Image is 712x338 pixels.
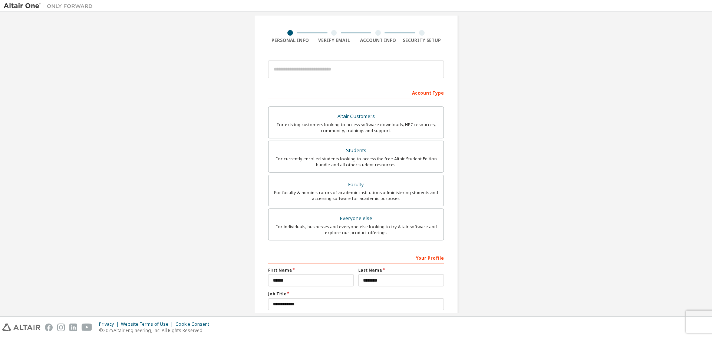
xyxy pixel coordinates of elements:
[273,156,439,168] div: For currently enrolled students looking to access the free Altair Student Edition bundle and all ...
[268,291,444,297] label: Job Title
[2,324,40,331] img: altair_logo.svg
[82,324,92,331] img: youtube.svg
[268,37,312,43] div: Personal Info
[121,321,175,327] div: Website Terms of Use
[175,321,214,327] div: Cookie Consent
[4,2,96,10] img: Altair One
[69,324,77,331] img: linkedin.svg
[268,86,444,98] div: Account Type
[273,122,439,134] div: For existing customers looking to access software downloads, HPC resources, community, trainings ...
[273,213,439,224] div: Everyone else
[273,180,439,190] div: Faculty
[273,145,439,156] div: Students
[57,324,65,331] img: instagram.svg
[268,267,354,273] label: First Name
[358,267,444,273] label: Last Name
[400,37,444,43] div: Security Setup
[99,327,214,334] p: © 2025 Altair Engineering, Inc. All Rights Reserved.
[356,37,400,43] div: Account Info
[268,252,444,263] div: Your Profile
[312,37,356,43] div: Verify Email
[99,321,121,327] div: Privacy
[273,111,439,122] div: Altair Customers
[45,324,53,331] img: facebook.svg
[273,190,439,201] div: For faculty & administrators of academic institutions administering students and accessing softwa...
[273,224,439,236] div: For individuals, businesses and everyone else looking to try Altair software and explore our prod...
